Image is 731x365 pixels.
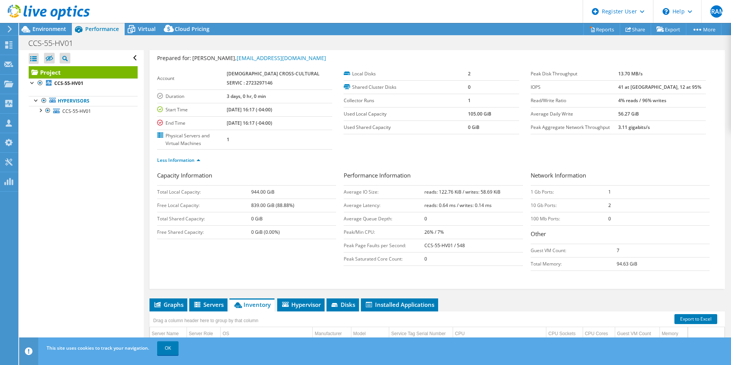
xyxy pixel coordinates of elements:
[313,327,351,341] td: Manufacturer Column
[29,96,138,106] a: Hypervisors
[424,256,427,262] b: 0
[157,54,191,62] label: Prepared for:
[453,327,546,341] td: CPU Column
[223,329,229,338] div: OS
[424,202,492,209] b: reads: 0.64 ms / writes: 0.14 ms
[233,301,271,308] span: Inventory
[152,329,179,338] div: Server Name
[344,97,468,104] label: Collector Runs
[344,185,424,199] td: Average IO Size:
[281,301,321,308] span: Hypervisor
[617,247,619,254] b: 7
[251,229,280,235] b: 0 GiB (0.00%)
[468,70,471,77] b: 2
[221,327,313,341] td: OS Column
[251,215,263,222] b: 0 GiB
[151,315,260,326] div: Drag a column header here to group by that column
[227,120,272,126] b: [DATE] 16:17 (-04:00)
[251,189,275,195] b: 944.00 GiB
[330,301,355,308] span: Disks
[468,84,471,90] b: 0
[617,329,651,338] div: Guest VM Count
[193,301,224,308] span: Servers
[674,314,717,324] a: Export to Excel
[618,111,639,117] b: 56.27 GiB
[531,171,710,181] h3: Network Information
[29,106,138,116] a: CCS-55-HV01
[531,185,609,199] td: 1 Gb Ports:
[344,239,424,252] td: Peak Page Faults per Second:
[531,257,617,270] td: Total Memory:
[663,8,669,15] svg: \n
[187,327,220,341] td: Server Role Column
[531,70,618,78] label: Peak Disk Throughput
[686,23,721,35] a: More
[344,199,424,212] td: Average Latency:
[608,202,611,209] b: 2
[618,97,666,104] b: 4% reads / 96% writes
[237,54,326,62] a: [EMAIL_ADDRESS][DOMAIN_NAME]
[315,329,342,338] div: Manufacturer
[618,84,701,90] b: 41 at [GEOGRAPHIC_DATA], 12 at 95%
[531,110,618,118] label: Average Daily Write
[157,212,251,225] td: Total Shared Capacity:
[157,132,227,147] label: Physical Servers and Virtual Machines
[531,199,609,212] td: 10 Gb Ports:
[531,124,618,131] label: Peak Aggregate Network Throughput
[353,329,366,338] div: Model
[583,23,620,35] a: Reports
[615,327,660,341] td: Guest VM Count Column
[29,66,138,78] a: Project
[662,329,678,338] div: Memory
[227,93,266,99] b: 3 days, 0 hr, 0 min
[531,97,618,104] label: Read/Write Ratio
[32,25,66,33] span: Environment
[344,110,468,118] label: Used Local Capacity
[344,252,424,266] td: Peak Saturated Core Count:
[157,93,227,100] label: Duration
[157,185,251,199] td: Total Local Capacity:
[138,25,156,33] span: Virtual
[227,70,320,86] b: [DEMOGRAPHIC_DATA] CROSS-CULTURAL SERVIC : 2723297146
[153,301,184,308] span: Graphs
[424,229,444,235] b: 26% / 7%
[344,83,468,91] label: Shared Cluster Disks
[344,212,424,225] td: Average Queue Depth:
[227,136,229,143] b: 1
[54,80,83,86] b: CCS-55-HV01
[29,78,138,88] a: CCS-55-HV01
[424,189,500,195] b: reads: 122.76 KiB / writes: 58.69 KiB
[251,202,294,209] b: 839.00 GiB (88.88%)
[227,106,272,113] b: [DATE] 16:17 (-04:00)
[583,327,615,341] td: CPU Cores Column
[150,327,187,341] td: Server Name Column
[47,345,149,351] span: This site uses cookies to track your navigation.
[608,215,611,222] b: 0
[660,327,687,341] td: Memory Column
[157,119,227,127] label: End Time
[192,54,326,62] span: [PERSON_NAME],
[365,301,434,308] span: Installed Applications
[620,23,651,35] a: Share
[344,124,468,131] label: Used Shared Capacity
[424,215,427,222] b: 0
[62,108,91,114] span: CCS-55-HV01
[85,25,119,33] span: Performance
[548,329,575,338] div: CPU Sockets
[455,329,465,338] div: CPU
[391,329,446,338] div: Service Tag Serial Number
[344,171,523,181] h3: Performance Information
[546,327,583,341] td: CPU Sockets Column
[175,25,210,33] span: Cloud Pricing
[157,341,179,355] a: OK
[157,106,227,114] label: Start Time
[424,242,465,249] b: CCS-55-HV01 / 548
[618,70,643,77] b: 13.70 MB/s
[344,225,424,239] td: Peak/Min CPU:
[468,97,471,104] b: 1
[608,189,611,195] b: 1
[189,329,213,338] div: Server Role
[344,70,468,78] label: Local Disks
[351,327,389,341] td: Model Column
[585,329,608,338] div: CPU Cores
